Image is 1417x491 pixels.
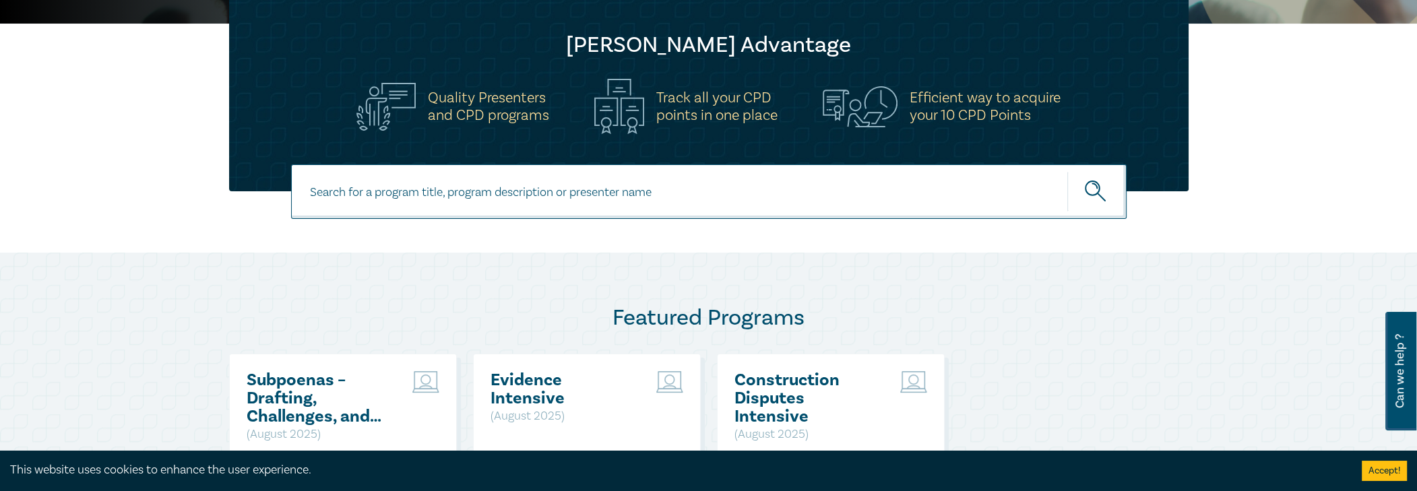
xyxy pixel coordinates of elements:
h5: Track all your CPD points in one place [656,89,778,124]
h5: Efficient way to acquire your 10 CPD Points [910,89,1061,124]
img: Efficient way to acquire<br>your 10 CPD Points [823,86,898,127]
span: Can we help ? [1393,320,1406,422]
img: Live Stream [412,371,439,393]
input: Search for a program title, program description or presenter name [291,164,1127,219]
a: Subpoenas – Drafting, Challenges, and Strategies [247,371,391,426]
p: ( August 2025 ) [247,426,391,443]
a: Evidence Intensive [491,371,635,407]
h5: Quality Presenters and CPD programs [428,89,549,124]
img: Track all your CPD<br>points in one place [594,79,644,134]
button: Accept cookies [1362,461,1407,481]
p: ( August 2025 ) [734,426,879,443]
img: Live Stream [900,371,927,393]
div: This website uses cookies to enhance the user experience. [10,461,1342,479]
img: Live Stream [656,371,683,393]
a: Construction Disputes Intensive [734,371,879,426]
p: ( August 2025 ) [491,407,635,425]
img: Quality Presenters<br>and CPD programs [356,83,416,131]
h2: Featured Programs [229,304,1189,331]
h2: [PERSON_NAME] Advantage [256,32,1162,59]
